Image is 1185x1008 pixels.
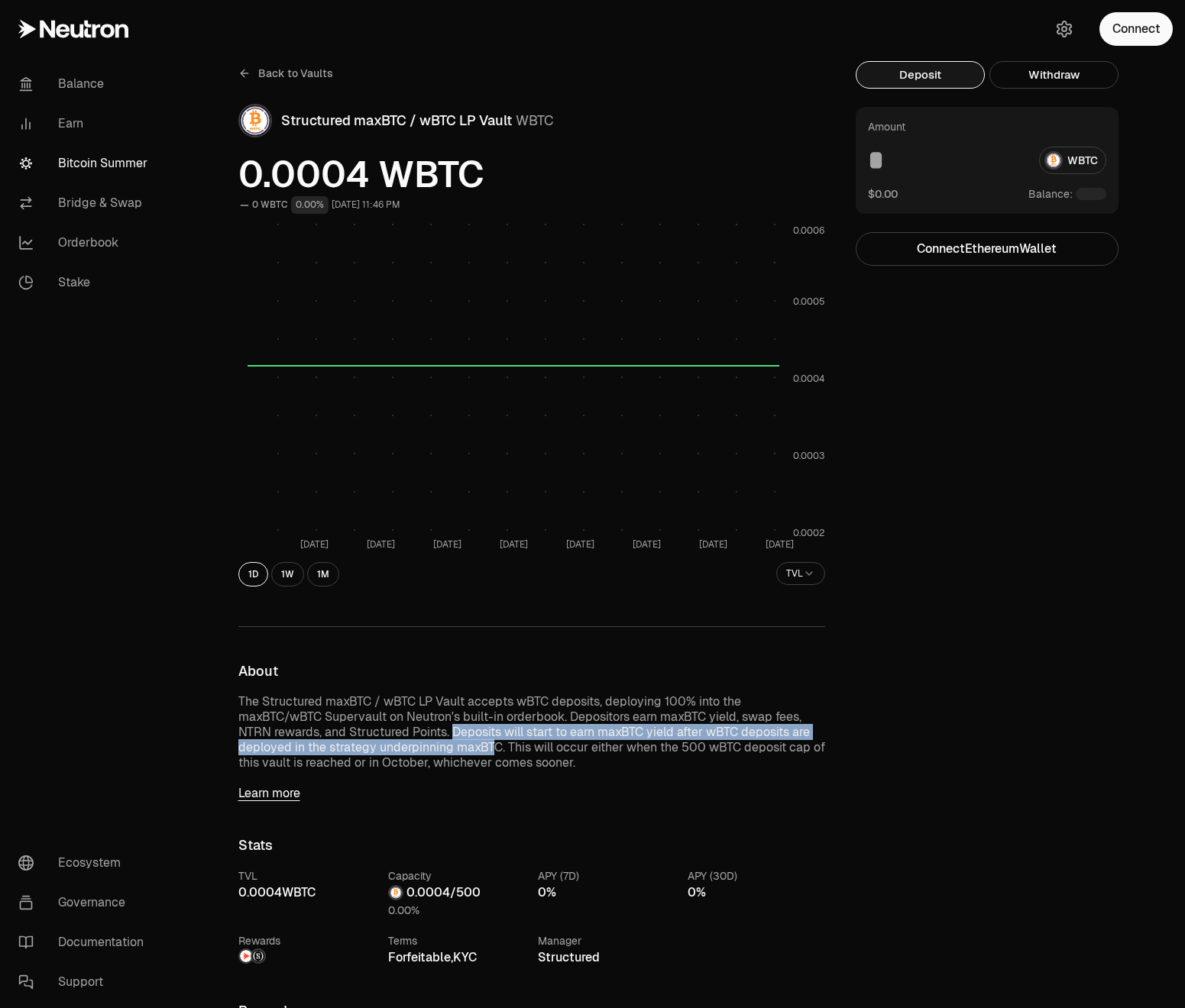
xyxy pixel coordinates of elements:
[238,61,333,86] a: Back to Vaults
[238,786,825,801] a: Learn more
[240,950,252,962] img: NTRN
[6,104,165,144] a: Earn
[1028,186,1073,202] span: Balance:
[793,450,824,462] tspan: 0.0003
[332,196,400,214] div: [DATE] 11:46 PM
[793,225,824,237] tspan: 0.0006
[688,884,825,902] div: 0%
[793,373,824,385] tspan: 0.0004
[6,883,165,922] a: Governance
[632,538,660,551] tspan: [DATE]
[366,538,394,551] tspan: [DATE]
[856,232,1119,266] button: ConnectEthereumWallet
[688,868,825,884] div: APY (30D)
[238,868,376,884] div: TVL
[856,61,985,89] button: Deposit
[6,843,165,883] a: Ecosystem
[238,664,825,679] h3: About
[538,933,675,948] div: Manager
[1099,12,1173,46] button: Connect
[516,111,554,129] span: WBTC
[299,538,328,551] tspan: [DATE]
[388,933,526,948] div: Terms
[538,948,675,967] div: Structured
[307,562,339,586] button: 1M
[538,884,675,902] div: 0%
[698,538,727,551] tspan: [DATE]
[388,868,526,884] div: Capacity
[499,538,527,551] tspan: [DATE]
[252,196,288,214] div: 0 WBTC
[6,223,165,263] a: Orderbook
[565,538,594,551] tspan: [DATE]
[238,838,825,853] h3: Stats
[6,263,165,302] a: Stake
[291,196,329,214] div: 0.00%
[776,562,825,585] button: TVL
[868,186,898,202] button: $0.00
[432,538,461,551] tspan: [DATE]
[388,949,477,965] span: ,
[281,111,512,129] span: Structured maxBTC / wBTC LP Vault
[238,156,825,192] span: 0.0004 WBTC
[765,538,793,551] tspan: [DATE]
[271,562,304,586] button: 1W
[538,868,675,884] div: APY (7D)
[6,183,165,223] a: Bridge & Swap
[6,144,165,183] a: Bitcoin Summer
[238,694,825,771] p: The Structured maxBTC / wBTC LP Vault accepts wBTC deposits, deploying 100% into the maxBTC/wBTC ...
[238,933,376,948] div: Rewards
[6,922,165,962] a: Documentation
[989,61,1119,89] button: Withdraw
[793,527,824,539] tspan: 0.0002
[240,105,270,136] img: WBTC Logo
[6,962,165,1002] a: Support
[868,119,905,134] div: Amount
[6,64,165,104] a: Balance
[793,296,825,308] tspan: 0.0005
[453,948,477,967] button: KYC
[258,66,333,81] span: Back to Vaults
[238,562,268,586] button: 1D
[388,948,451,967] button: Forfeitable
[252,950,264,962] img: Structured Points
[390,887,402,899] img: WBTC Logo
